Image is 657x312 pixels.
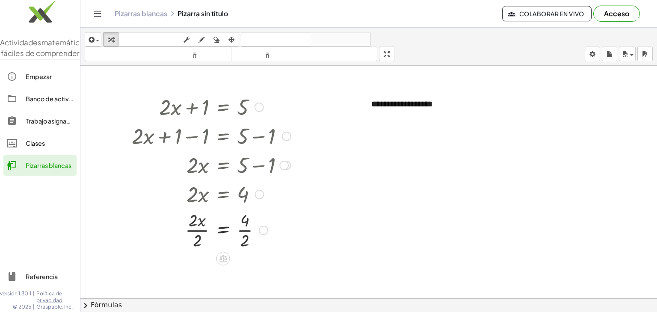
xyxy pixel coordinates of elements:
[231,47,378,61] button: tamaño_del_formato
[216,252,230,265] div: Apply the same math to both sides of the equation
[604,9,629,18] font: Acceso
[91,301,122,309] font: Fórmulas
[26,73,52,80] font: Empezar
[80,300,91,311] span: chevron_right
[243,35,308,44] font: deshacer
[91,7,104,21] button: Cambiar navegación
[593,6,640,22] button: Acceso
[120,35,177,44] font: teclado
[36,290,80,303] a: Política de privacidad
[3,88,77,109] a: Banco de actividades
[3,66,77,87] a: Empezar
[85,47,231,61] button: tamaño_del_formato
[241,32,310,47] button: deshacer
[115,9,167,18] a: Pizarras blancas
[502,6,592,21] button: Colaborar en vivo
[3,111,77,131] a: Trabajo asignado
[26,139,45,147] font: Clases
[233,50,376,58] font: tamaño_del_formato
[26,162,71,169] font: Pizarras blancas
[87,50,229,58] font: tamaño_del_formato
[312,35,369,44] font: rehacer
[310,32,371,47] button: rehacer
[26,273,58,280] font: Referencia
[118,32,179,47] button: teclado
[519,10,584,18] font: Colaborar en vivo
[3,133,77,153] a: Clases
[3,155,77,176] a: Pizarras blancas
[3,266,77,287] a: Referencia
[80,298,657,312] button: chevron_rightFórmulas
[36,290,62,303] font: Política de privacidad
[26,117,74,125] font: Trabajo asignado
[33,290,35,297] font: |
[36,303,73,310] font: Graspable, Inc.
[26,95,89,103] font: Banco de actividades
[13,303,31,310] font: © 2025
[1,38,88,58] font: matemáticas fáciles de comprender
[33,303,35,310] font: |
